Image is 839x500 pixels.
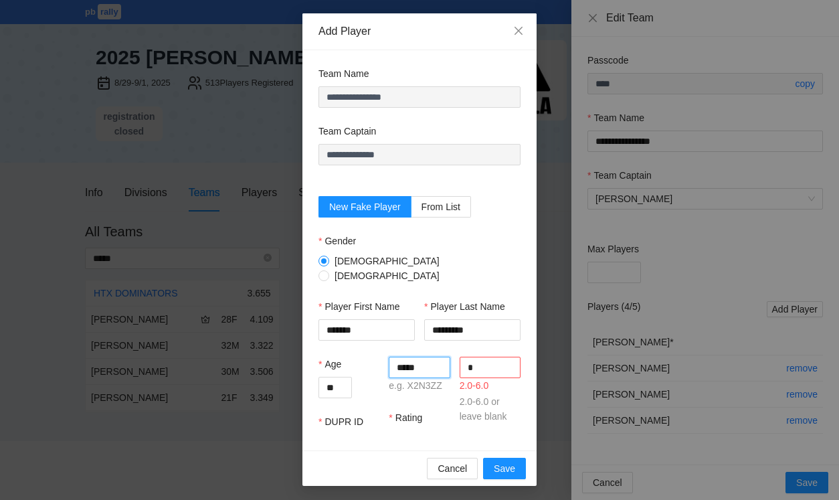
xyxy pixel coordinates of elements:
[460,394,521,424] div: 2.0-6.0 or leave blank
[318,234,356,248] label: Gender
[318,357,341,371] label: Age
[389,357,450,378] input: DUPR ID
[318,319,415,341] input: Player First Name
[318,299,399,314] label: Player First Name
[500,13,537,50] button: Close
[483,458,526,479] button: Save
[460,378,521,393] div: 2.0-6.0
[424,319,521,341] input: Player Last Name
[427,458,478,479] button: Cancel
[460,357,521,378] input: Rating
[318,124,376,139] label: Team Captain
[329,254,445,268] span: [DEMOGRAPHIC_DATA]
[494,461,515,476] span: Save
[318,24,521,39] div: Add Player
[422,201,460,212] span: From List
[329,201,401,212] span: New Fake Player
[389,410,422,425] label: Rating
[318,414,363,429] label: DUPR ID
[424,299,505,314] label: Player Last Name
[318,66,369,81] label: Team Name
[438,461,467,476] span: Cancel
[329,268,445,283] span: [DEMOGRAPHIC_DATA]
[318,377,352,398] input: Age
[389,378,450,394] div: e.g. X2N3ZZ
[513,25,524,36] span: close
